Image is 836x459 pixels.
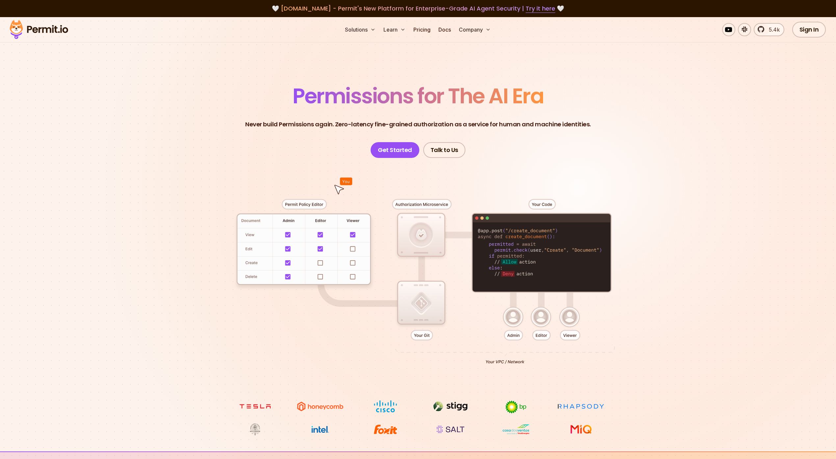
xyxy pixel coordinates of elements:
img: Maricopa County Recorder\'s Office [230,423,280,436]
span: 5.4k [765,26,780,34]
img: Casa dos Ventos [491,423,540,436]
a: Sign In [792,22,826,38]
span: [DOMAIN_NAME] - Permit's New Platform for Enterprise-Grade AI Agent Security | [281,4,555,13]
img: MIQ [559,424,603,435]
div: 🤍 🤍 [16,4,820,13]
img: Permit logo [7,18,71,41]
a: Pricing [411,23,433,36]
img: Intel [296,423,345,436]
span: Permissions for The AI Era [293,81,543,111]
a: Talk to Us [423,142,465,158]
button: Company [456,23,493,36]
img: Stigg [426,400,475,413]
p: Never build Permissions again. Zero-latency fine-grained authorization as a service for human and... [245,120,591,129]
img: Foxit [361,423,410,436]
img: Honeycomb [296,400,345,413]
a: Get Started [371,142,419,158]
a: Try it here [526,4,555,13]
img: tesla [230,400,280,413]
img: Rhapsody Health [556,400,606,413]
a: Docs [436,23,454,36]
button: Solutions [342,23,378,36]
a: 5.4k [754,23,784,36]
img: bp [491,400,540,414]
img: salt [426,423,475,436]
img: Cisco [361,400,410,413]
button: Learn [381,23,408,36]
